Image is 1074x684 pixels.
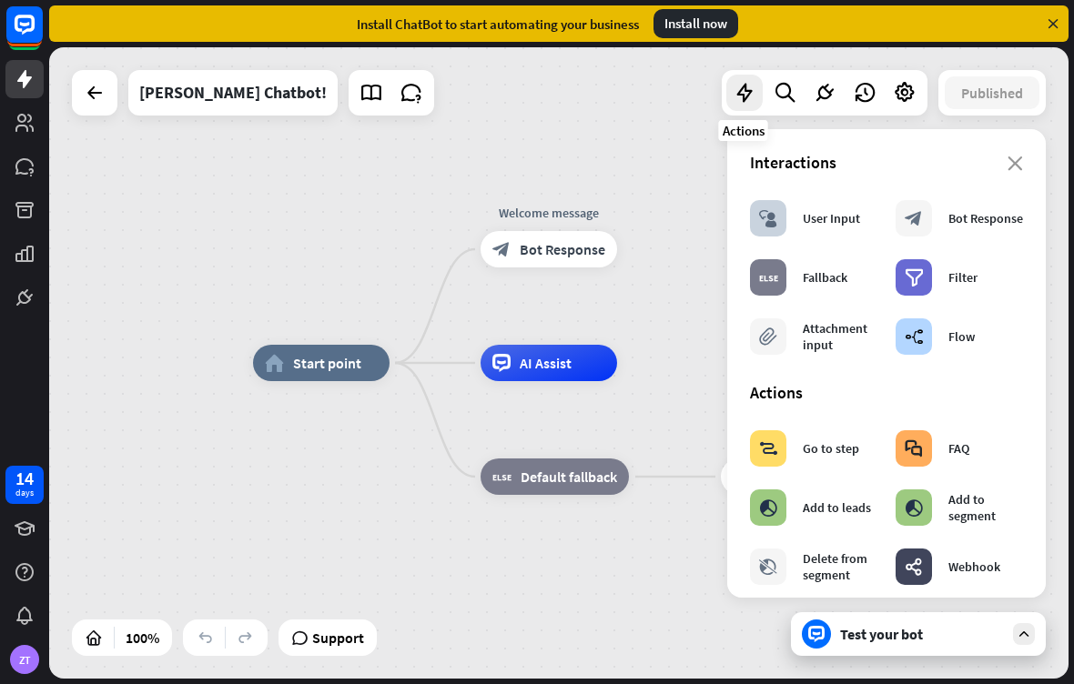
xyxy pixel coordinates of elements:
[707,431,871,449] div: Fallback message
[750,382,1023,403] div: Actions
[312,623,364,652] span: Support
[759,327,777,346] i: block_attachment
[467,204,631,222] div: Welcome message
[750,152,1023,173] div: Interactions
[654,9,738,38] div: Install now
[905,498,923,517] i: block_add_to_segment
[15,7,69,62] button: Open LiveChat chat widget
[1008,156,1023,171] i: close
[803,269,847,286] div: Fallback
[520,240,605,258] span: Bot Response
[905,268,924,287] i: filter
[5,466,44,504] a: 14 days
[759,439,778,458] i: block_goto
[803,499,871,516] div: Add to leads
[803,440,859,457] div: Go to step
[948,210,1023,226] div: Bot Response
[948,491,1023,524] div: Add to segment
[120,623,165,652] div: 100%
[840,625,1004,643] div: Test your bot
[905,209,923,227] i: block_bot_response
[265,354,284,372] i: home_2
[357,15,639,33] div: Install ChatBot to start automating your business
[492,468,512,486] i: block_fallback
[945,76,1039,109] button: Published
[139,70,327,116] div: Ms. Trout’s Chatbot!
[948,269,978,286] div: Filter
[10,645,39,674] div: ZT
[905,558,923,576] i: webhooks
[759,268,778,287] i: block_fallback
[803,550,877,583] div: Delete from segment
[905,439,923,458] i: block_faq
[520,354,572,372] span: AI Assist
[803,320,877,353] div: Attachment input
[948,328,975,345] div: Flow
[15,470,34,487] div: 14
[293,354,361,372] span: Start point
[492,240,511,258] i: block_bot_response
[759,209,777,227] i: block_user_input
[521,468,617,486] span: Default fallback
[948,440,969,457] div: FAQ
[759,558,777,576] i: block_delete_from_segment
[803,210,860,226] div: User Input
[905,327,924,346] i: builder_tree
[15,487,34,499] div: days
[948,558,1000,575] div: Webhook
[759,498,777,517] i: block_add_to_segment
